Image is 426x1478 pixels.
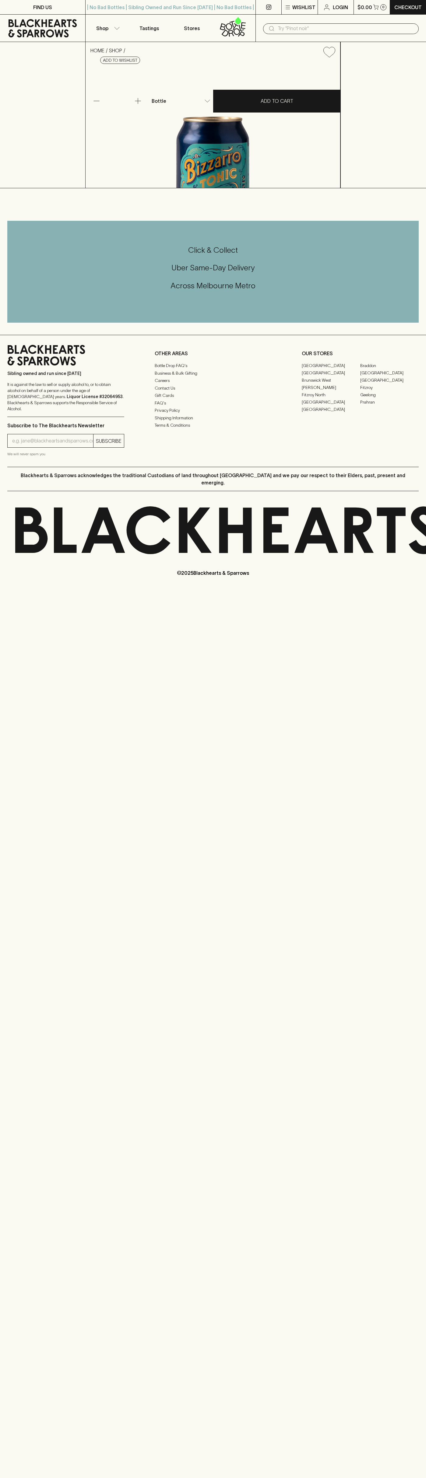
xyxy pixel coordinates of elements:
a: Fitzroy North [302,391,360,398]
p: 0 [382,5,385,9]
a: Geelong [360,391,419,398]
a: Brunswick West [302,376,360,384]
p: OUR STORES [302,350,419,357]
p: It is against the law to sell or supply alcohol to, or to obtain alcohol on behalf of a person un... [7,381,124,412]
a: Terms & Conditions [155,422,272,429]
a: [PERSON_NAME] [302,384,360,391]
p: OTHER AREAS [155,350,272,357]
p: Checkout [394,4,422,11]
a: Tastings [128,15,171,42]
p: Shop [96,25,108,32]
a: Business & Bulk Gifting [155,370,272,377]
input: e.g. jane@blackheartsandsparrows.com.au [12,436,93,446]
a: [GEOGRAPHIC_DATA] [302,369,360,376]
p: SUBSCRIBE [96,437,121,445]
button: Shop [86,15,128,42]
a: Bottle Drop FAQ's [155,362,272,370]
p: ADD TO CART [261,97,293,105]
a: [GEOGRAPHIC_DATA] [302,406,360,413]
a: Stores [171,15,213,42]
button: Add to wishlist [321,44,338,60]
strong: Liquor License #32064953 [67,394,123,399]
a: HOME [90,48,104,53]
h5: Uber Same-Day Delivery [7,263,419,273]
button: Add to wishlist [100,57,140,64]
a: Privacy Policy [155,407,272,414]
p: Stores [184,25,200,32]
p: Subscribe to The Blackhearts Newsletter [7,422,124,429]
p: Bottle [152,97,166,105]
a: Contact Us [155,384,272,392]
p: FIND US [33,4,52,11]
p: Sibling owned and run since [DATE] [7,370,124,376]
a: [GEOGRAPHIC_DATA] [360,369,419,376]
p: Wishlist [292,4,315,11]
h5: Across Melbourne Metro [7,281,419,291]
a: Prahran [360,398,419,406]
p: Tastings [139,25,159,32]
button: ADD TO CART [213,90,340,113]
img: 36960.png [86,62,340,188]
p: Login [333,4,348,11]
a: [GEOGRAPHIC_DATA] [302,362,360,369]
p: $0.00 [357,4,372,11]
div: Call to action block [7,221,419,323]
a: FAQ's [155,399,272,407]
a: Careers [155,377,272,384]
a: Gift Cards [155,392,272,399]
a: Shipping Information [155,414,272,422]
a: [GEOGRAPHIC_DATA] [360,376,419,384]
h5: Click & Collect [7,245,419,255]
a: [GEOGRAPHIC_DATA] [302,398,360,406]
a: Fitzroy [360,384,419,391]
p: Blackhearts & Sparrows acknowledges the traditional Custodians of land throughout [GEOGRAPHIC_DAT... [12,472,414,486]
button: SUBSCRIBE [93,434,124,447]
a: SHOP [109,48,122,53]
input: Try "Pinot noir" [278,24,414,33]
a: Braddon [360,362,419,369]
div: Bottle [149,95,213,107]
p: We will never spam you [7,451,124,457]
